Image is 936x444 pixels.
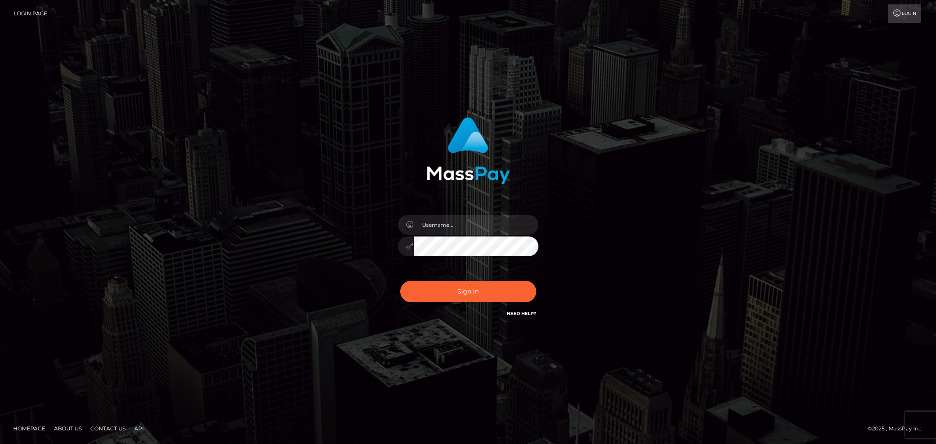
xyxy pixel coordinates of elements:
button: Sign in [400,281,536,302]
input: Username... [414,215,538,235]
div: © 2025 , MassPay Inc. [868,424,929,433]
a: Need Help? [507,311,536,316]
a: About Us [50,422,85,435]
a: Homepage [10,422,49,435]
a: API [131,422,147,435]
a: Login Page [14,4,47,23]
a: Login [888,4,921,23]
a: Contact Us [87,422,129,435]
img: MassPay Login [427,117,510,184]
